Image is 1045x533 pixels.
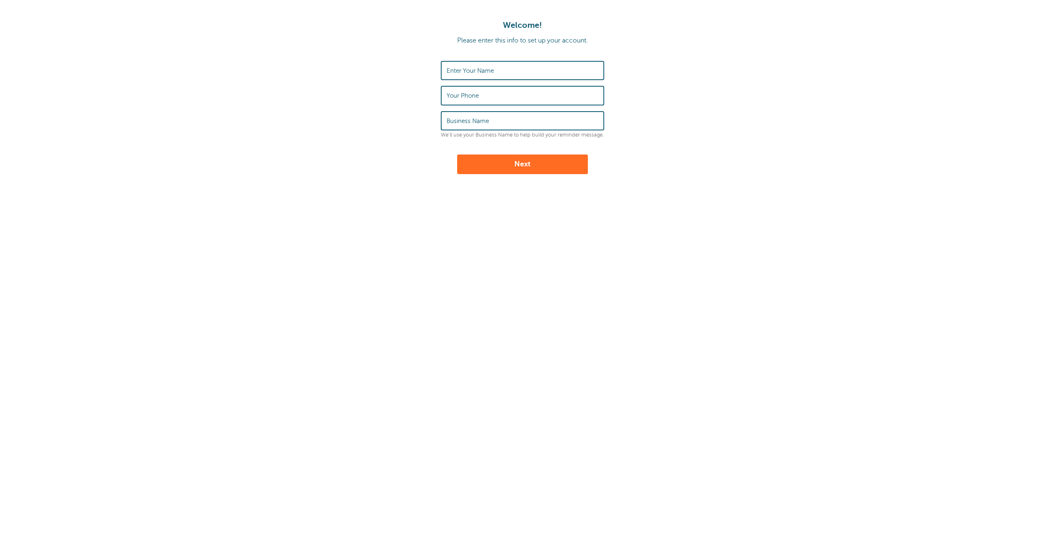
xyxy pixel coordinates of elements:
[447,67,494,74] label: Enter Your Name
[457,155,588,174] button: Next
[447,117,489,125] label: Business Name
[447,92,479,99] label: Your Phone
[441,132,604,138] p: We'll use your Business Name to help build your reminder message.
[8,37,1037,45] p: Please enter this info to set up your account.
[8,20,1037,30] h1: Welcome!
